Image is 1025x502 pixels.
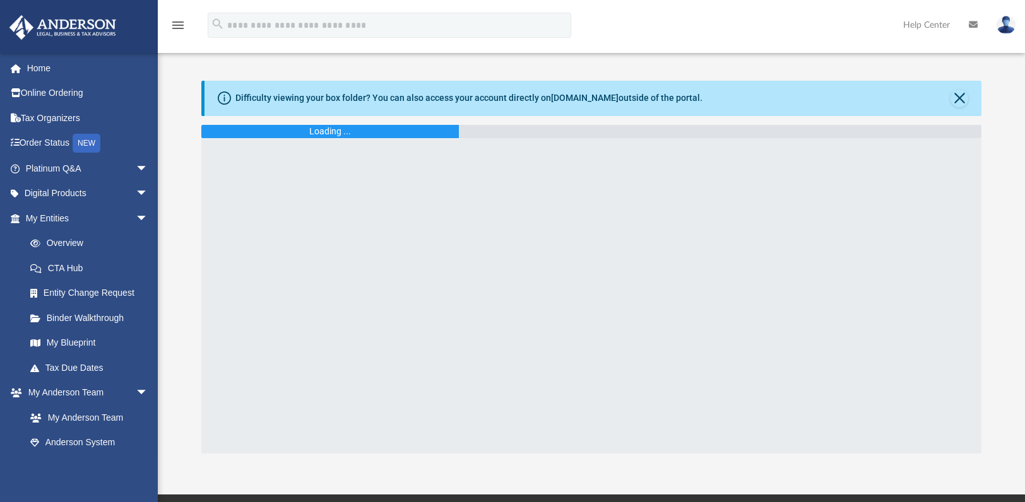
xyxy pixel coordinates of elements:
[309,125,351,138] div: Loading ...
[997,16,1016,34] img: User Pic
[136,181,161,207] span: arrow_drop_down
[951,90,968,107] button: Close
[136,206,161,231] span: arrow_drop_down
[9,105,167,131] a: Tax Organizers
[9,156,167,181] a: Platinum Q&Aarrow_drop_down
[551,93,619,103] a: [DOMAIN_NAME]
[18,405,155,430] a: My Anderson Team
[235,91,702,105] div: Difficulty viewing your box folder? You can also access your account directly on outside of the p...
[9,206,167,231] a: My Entitiesarrow_drop_down
[136,380,161,406] span: arrow_drop_down
[18,231,167,256] a: Overview
[18,281,167,306] a: Entity Change Request
[9,55,167,81] a: Home
[18,455,161,480] a: Client Referrals
[9,181,167,206] a: Digital Productsarrow_drop_down
[9,380,161,406] a: My Anderson Teamarrow_drop_down
[136,156,161,182] span: arrow_drop_down
[18,355,167,380] a: Tax Due Dates
[18,305,167,330] a: Binder Walkthrough
[9,131,167,156] a: Order StatusNEW
[73,134,100,153] div: NEW
[18,255,167,281] a: CTA Hub
[18,330,161,356] a: My Blueprint
[9,81,167,106] a: Online Ordering
[170,18,186,33] i: menu
[6,15,120,40] img: Anderson Advisors Platinum Portal
[170,24,186,33] a: menu
[18,430,161,455] a: Anderson System
[211,17,225,31] i: search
